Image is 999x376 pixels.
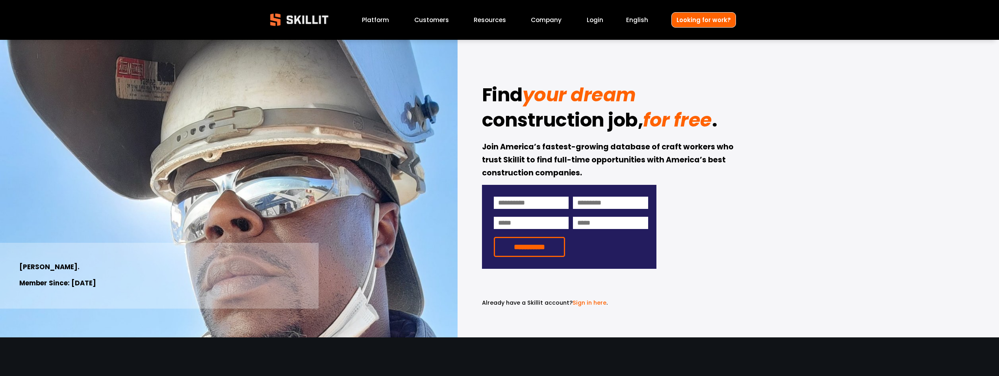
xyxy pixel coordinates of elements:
[19,278,96,289] strong: Member Since: [DATE]
[19,262,80,273] strong: [PERSON_NAME].
[414,15,449,25] a: Customers
[626,15,648,25] div: language picker
[482,298,656,307] p: .
[671,12,736,28] a: Looking for work?
[643,107,712,133] em: for free
[482,80,523,113] strong: Find
[523,82,636,108] em: your dream
[626,15,648,24] span: English
[712,106,717,138] strong: .
[362,15,389,25] a: Platform
[482,106,643,138] strong: construction job,
[531,15,562,25] a: Company
[573,299,606,307] a: Sign in here
[474,15,506,25] a: folder dropdown
[482,141,735,180] strong: Join America’s fastest-growing database of craft workers who trust Skillit to find full-time oppo...
[482,299,573,307] span: Already have a Skillit account?
[474,15,506,24] span: Resources
[263,8,335,32] img: Skillit
[587,15,603,25] a: Login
